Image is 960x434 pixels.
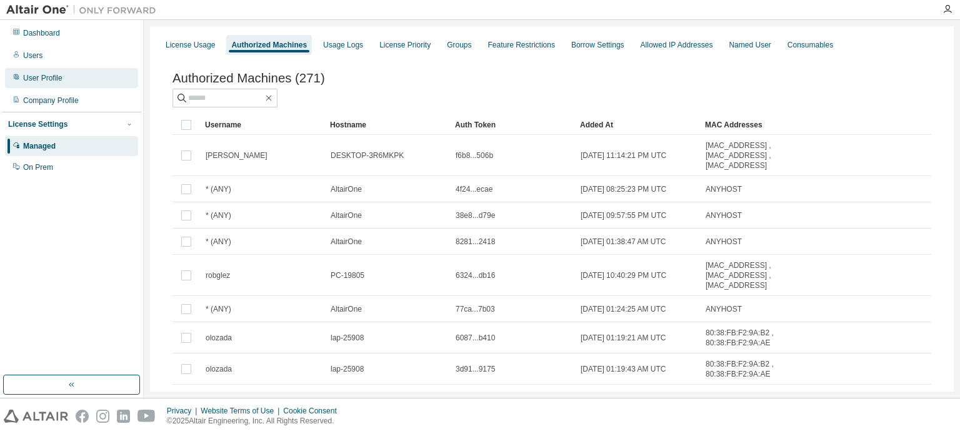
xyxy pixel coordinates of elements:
span: ANYHOST [706,184,742,194]
div: Added At [580,115,695,135]
div: License Settings [8,119,67,129]
span: Authorized Machines (271) [172,71,325,86]
div: Managed [23,141,56,151]
div: Username [205,115,320,135]
span: [DATE] 09:57:55 PM UTC [581,210,666,220]
span: olozada [206,333,232,343]
div: License Priority [379,40,431,50]
span: 80:38:FB:F2:9A:B2 , 80:38:FB:F2:9A:AE [706,328,793,348]
span: 4f24...ecae [456,184,492,194]
span: 80:38:FB:F2:9A:B2 , 80:38:FB:F2:9A:AE [706,359,793,379]
div: User Profile [23,73,62,83]
img: linkedin.svg [117,410,130,423]
div: Groups [447,40,471,50]
span: AltairOne [331,210,362,220]
span: [DATE] 01:19:43 AM UTC [581,364,666,374]
p: © 2025 Altair Engineering, Inc. All Rights Reserved. [167,416,344,427]
img: altair_logo.svg [4,410,68,423]
div: Dashboard [23,28,60,38]
div: Auth Token [455,115,570,135]
span: robglez [206,270,230,280]
span: AltairOne [331,237,362,247]
div: Hostname [330,115,445,135]
span: [MAC_ADDRESS] , [MAC_ADDRESS] , [MAC_ADDRESS] [706,260,793,290]
img: youtube.svg [137,410,156,423]
div: Company Profile [23,96,79,106]
span: [DATE] 11:14:21 PM UTC [581,150,666,160]
div: Consumables [787,40,833,50]
div: Usage Logs [323,40,363,50]
span: 6324...db16 [456,270,495,280]
span: AltairOne [331,184,362,194]
div: Authorized Machines [231,40,307,50]
div: Borrow Settings [571,40,624,50]
span: PC-19805 [331,270,364,280]
span: * (ANY) [206,210,231,220]
span: [MAC_ADDRESS] , [MAC_ADDRESS] , [MAC_ADDRESS] [706,141,793,170]
div: On Prem [23,162,53,172]
span: * (ANY) [206,237,231,247]
div: Website Terms of Use [201,406,283,416]
img: Altair One [6,4,162,16]
span: [DATE] 10:40:29 PM UTC [581,270,666,280]
span: [DATE] 01:38:47 AM UTC [581,237,666,247]
span: [DATE] 08:25:23 PM UTC [581,184,666,194]
span: 6087...b410 [456,333,495,343]
span: ANYHOST [706,210,742,220]
span: DESKTOP-3R6MKPK [331,150,404,160]
span: 8281...2418 [456,237,495,247]
span: AltairOne [331,304,362,314]
div: Allowed IP Addresses [641,40,713,50]
span: [DATE] 01:19:21 AM UTC [581,333,666,343]
span: lap-25908 [331,364,364,374]
span: olozada [206,364,232,374]
div: License Usage [166,40,215,50]
div: Feature Restrictions [488,40,555,50]
span: * (ANY) [206,184,231,194]
div: Cookie Consent [283,406,344,416]
span: [DATE] 01:24:25 AM UTC [581,304,666,314]
span: 3d91...9175 [456,364,495,374]
img: facebook.svg [76,410,89,423]
span: 38e8...d79e [456,210,495,220]
div: Privacy [167,406,201,416]
span: ANYHOST [706,304,742,314]
span: [PERSON_NAME] [206,150,267,160]
span: * (ANY) [206,304,231,314]
img: instagram.svg [96,410,109,423]
div: Users [23,51,42,61]
div: Named User [729,40,771,50]
span: lap-25908 [331,333,364,343]
span: 77ca...7b03 [456,304,495,314]
div: MAC Addresses [705,115,794,135]
span: f6b8...506b [456,150,493,160]
span: ANYHOST [706,237,742,247]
